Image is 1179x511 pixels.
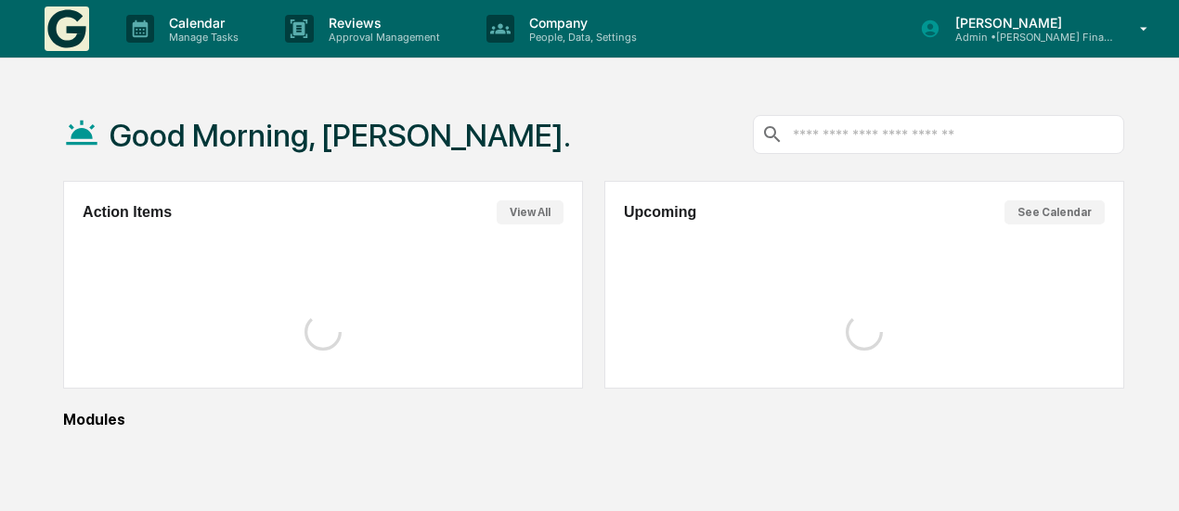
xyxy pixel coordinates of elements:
h1: Good Morning, [PERSON_NAME]. [110,117,571,154]
p: [PERSON_NAME] [940,15,1113,31]
button: See Calendar [1004,200,1105,224]
button: View All [497,200,564,224]
h2: Upcoming [624,204,696,221]
p: People, Data, Settings [514,31,646,44]
p: Company [514,15,646,31]
p: Manage Tasks [154,31,248,44]
p: Approval Management [314,31,449,44]
img: logo [45,6,89,51]
p: Calendar [154,15,248,31]
p: Reviews [314,15,449,31]
p: Admin • [PERSON_NAME] Financial Advisors [940,31,1113,44]
h2: Action Items [83,204,172,221]
div: Modules [63,411,1124,428]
